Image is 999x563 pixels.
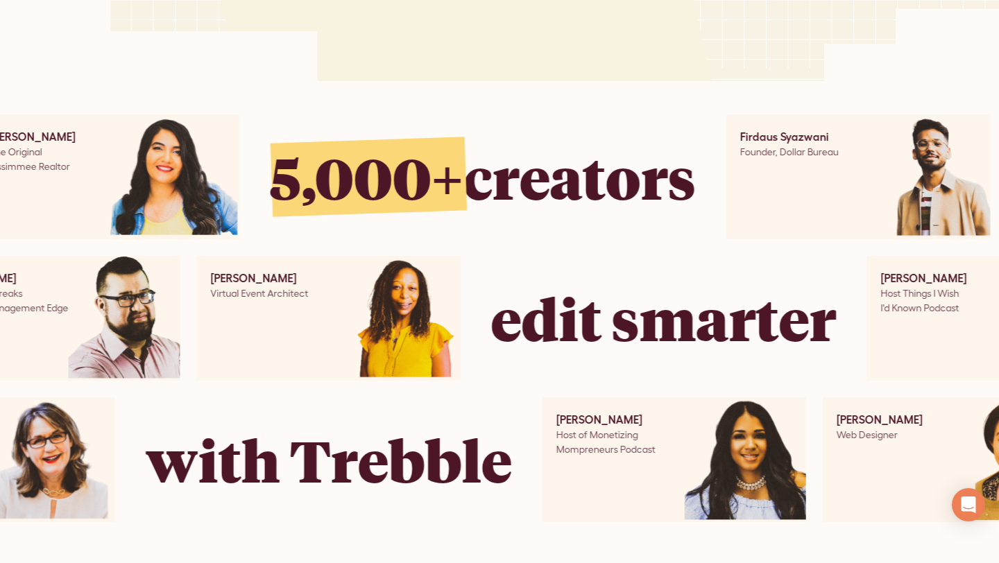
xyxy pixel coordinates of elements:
div: [PERSON_NAME] [837,411,923,428]
div: Host Things I Wish I'd Known Podcast [880,286,966,315]
div: creators [269,135,696,220]
div: Open Intercom Messenger [952,488,985,521]
div: Virtual Event Architect [210,286,308,301]
div: with Trebble [146,417,512,503]
div: [PERSON_NAME] [210,270,308,286]
div: Host of Monetizing Mompreneurs Podcast [556,428,656,457]
div: Founder, Dollar Bureau [740,145,839,159]
div: [PERSON_NAME] [880,270,966,286]
div: [PERSON_NAME] [556,411,656,428]
div: Web Designer [837,428,923,442]
div: Firdaus Syazwani [740,128,839,145]
div: edit smarter [490,276,836,361]
span: 5,000+ [269,140,463,214]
